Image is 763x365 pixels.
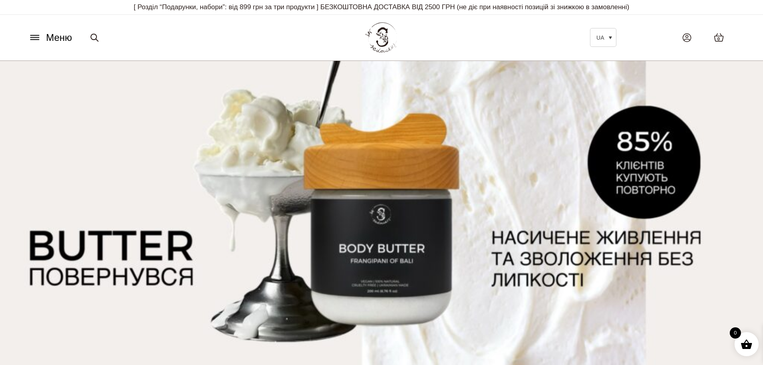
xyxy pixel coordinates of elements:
[730,327,741,339] span: 0
[365,22,397,52] img: BY SADOVSKIY
[717,36,720,42] span: 0
[596,34,604,41] span: UA
[706,25,732,50] a: 0
[46,30,72,45] span: Меню
[26,30,74,45] button: Меню
[590,28,616,47] a: UA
